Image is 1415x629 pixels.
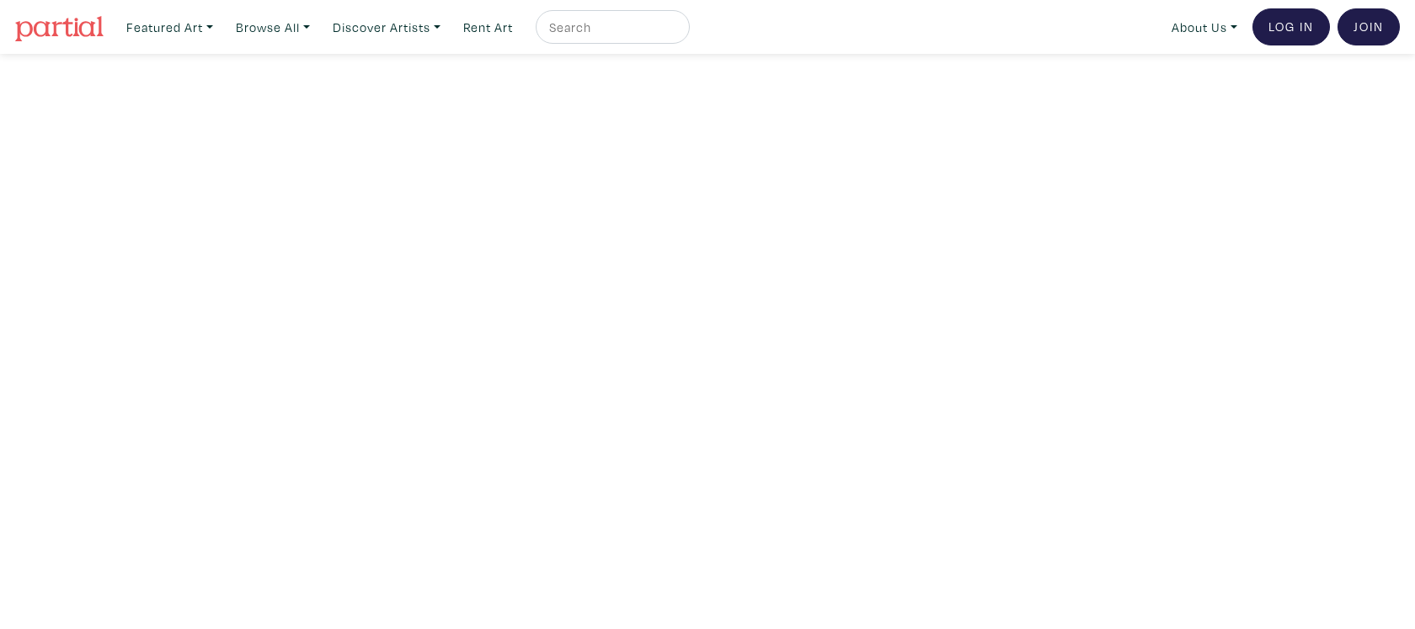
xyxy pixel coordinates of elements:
a: About Us [1164,10,1245,45]
a: Rent Art [456,10,521,45]
a: Log In [1252,8,1330,45]
a: Featured Art [119,10,221,45]
a: Join [1338,8,1400,45]
input: Search [547,17,674,38]
a: Browse All [228,10,318,45]
a: Discover Artists [325,10,448,45]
